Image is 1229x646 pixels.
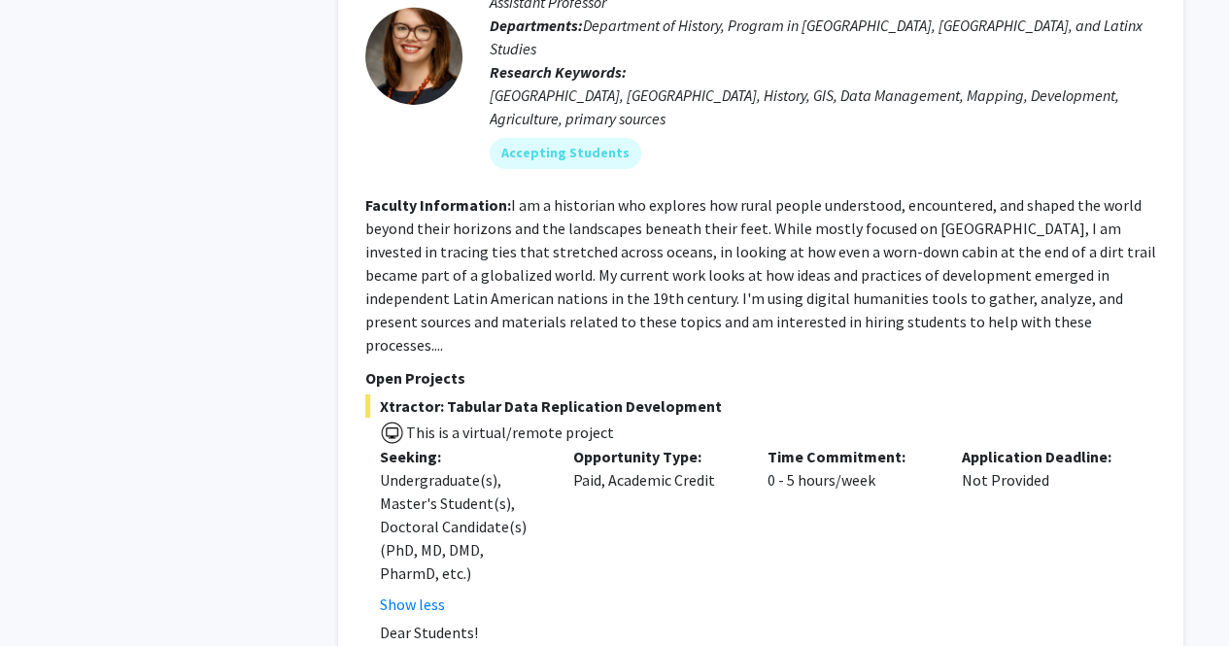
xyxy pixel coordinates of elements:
fg-read-more: I am a historian who explores how rural people understood, encountered, and shaped the world beyo... [365,195,1156,355]
p: Opportunity Type: [573,445,738,468]
div: Undergraduate(s), Master's Student(s), Doctoral Candidate(s) (PhD, MD, DMD, PharmD, etc.) [380,468,545,585]
span: Department of History, Program in [GEOGRAPHIC_DATA], [GEOGRAPHIC_DATA], and Latinx Studies [490,16,1143,58]
b: Departments: [490,16,583,35]
p: Seeking: [380,445,545,468]
b: Research Keywords: [490,62,627,82]
div: 0 - 5 hours/week [753,445,947,616]
iframe: Chat [15,559,83,631]
p: Open Projects [365,366,1156,390]
span: Dear Students! [380,623,478,642]
div: Not Provided [947,445,1142,616]
button: Show less [380,593,445,616]
p: Application Deadline: [962,445,1127,468]
span: Xtractor: Tabular Data Replication Development [365,394,1156,418]
b: Faculty Information: [365,195,511,215]
div: Paid, Academic Credit [559,445,753,616]
span: This is a virtual/remote project [404,423,614,442]
p: Time Commitment: [768,445,933,468]
mat-chip: Accepting Students [490,138,641,169]
div: [GEOGRAPHIC_DATA], [GEOGRAPHIC_DATA], History, GIS, Data Management, Mapping, Development, Agricu... [490,84,1156,130]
